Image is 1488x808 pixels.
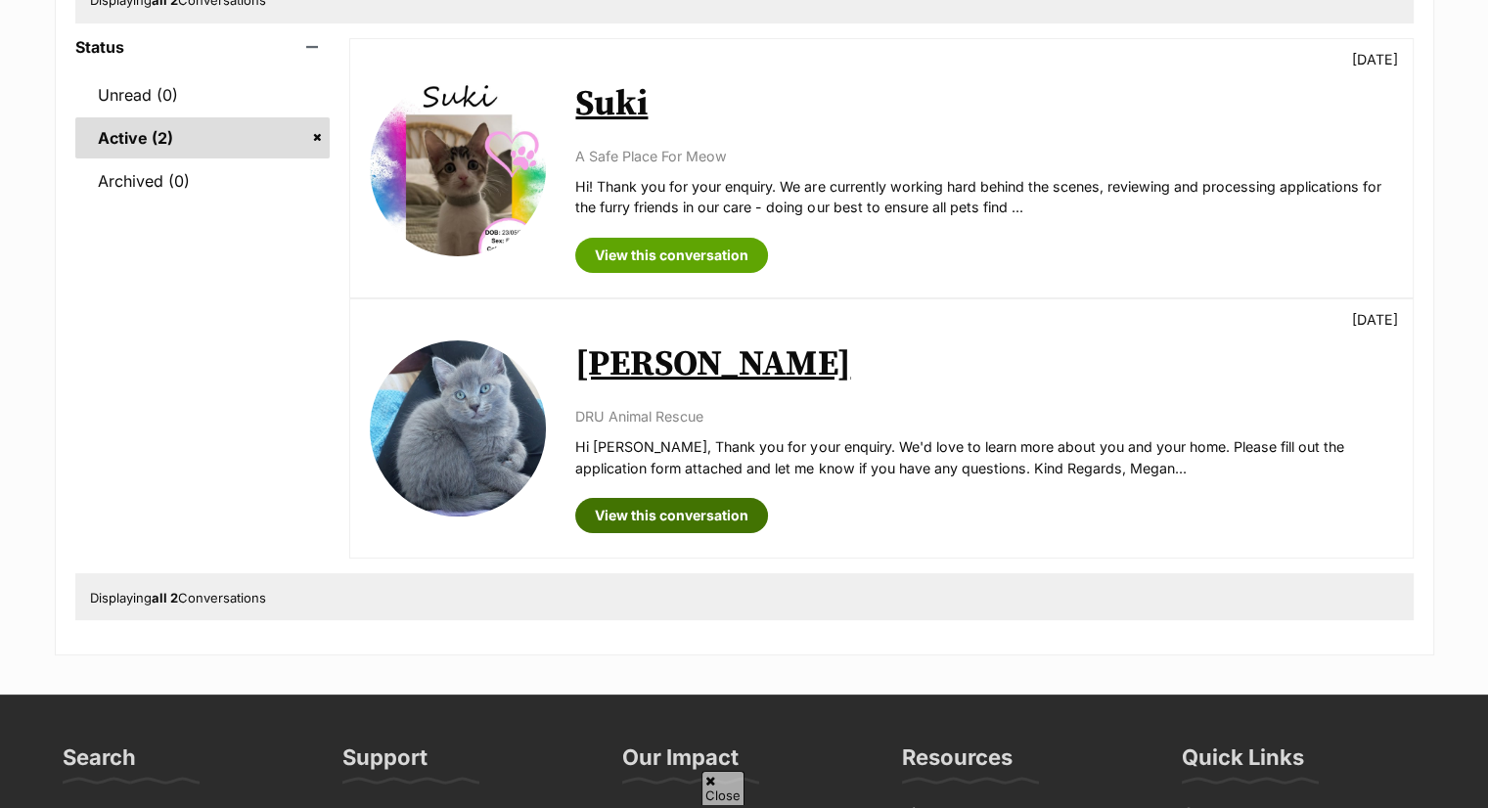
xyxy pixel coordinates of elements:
span: Displaying Conversations [90,590,266,606]
a: Archived (0) [75,160,331,202]
p: [DATE] [1352,309,1398,330]
img: Suki [370,80,546,256]
p: [DATE] [1352,49,1398,69]
p: DRU Animal Rescue [575,406,1392,426]
a: [PERSON_NAME] [575,342,850,386]
p: Hi! Thank you for your enquiry. We are currently working hard behind the scenes, reviewing and pr... [575,176,1392,218]
a: Active (2) [75,117,331,158]
h3: Resources [902,743,1013,783]
strong: all 2 [152,590,178,606]
a: Unread (0) [75,74,331,115]
span: Close [701,771,744,805]
p: A Safe Place For Meow [575,146,1392,166]
h3: Quick Links [1182,743,1304,783]
a: View this conversation [575,498,768,533]
a: View this conversation [575,238,768,273]
header: Status [75,38,331,56]
h3: Search [63,743,136,783]
h3: Our Impact [622,743,739,783]
p: Hi [PERSON_NAME], Thank you for your enquiry. We'd love to learn more about you and your home. Pl... [575,436,1392,478]
h3: Support [342,743,428,783]
a: Suki [575,82,648,126]
img: Sammy [370,340,546,516]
